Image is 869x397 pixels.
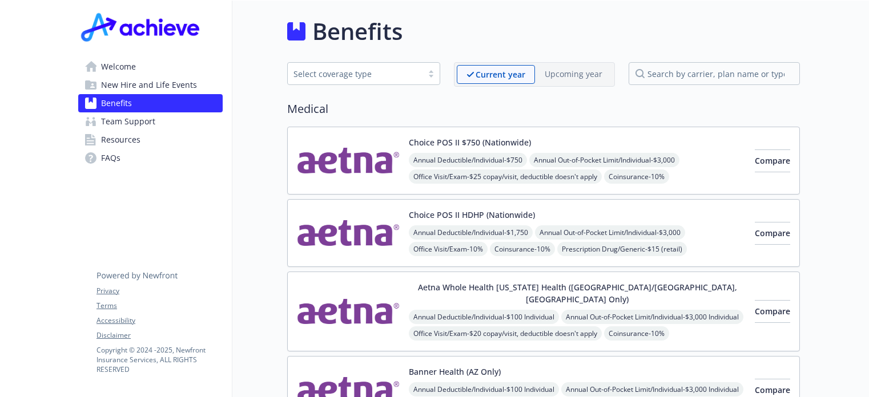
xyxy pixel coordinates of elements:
[78,112,223,131] a: Team Support
[557,242,687,256] span: Prescription Drug/Generic - $15 (retail)
[78,131,223,149] a: Resources
[101,58,136,76] span: Welcome
[78,149,223,167] a: FAQs
[409,310,559,324] span: Annual Deductible/Individual - $100 Individual
[101,76,197,94] span: New Hire and Life Events
[409,153,527,167] span: Annual Deductible/Individual - $750
[755,384,790,395] span: Compare
[561,382,743,396] span: Annual Out-of-Pocket Limit/Individual - $3,000 Individual
[755,228,790,238] span: Compare
[409,242,488,256] span: Office Visit/Exam - 10%
[409,136,531,148] button: Choice POS II $750 (Nationwide)
[535,225,685,240] span: Annual Out-of-Pocket Limit/Individual - $3,000
[476,68,525,80] p: Current year
[96,345,222,374] p: Copyright © 2024 - 2025 , Newfront Insurance Services, ALL RIGHTS RESERVED
[755,155,790,166] span: Compare
[755,306,790,317] span: Compare
[409,281,746,305] button: Aetna Whole Health [US_STATE] Health ([GEOGRAPHIC_DATA]/[GEOGRAPHIC_DATA], [GEOGRAPHIC_DATA] Only)
[101,112,155,131] span: Team Support
[755,222,790,245] button: Compare
[629,62,800,85] input: search by carrier, plan name or type
[293,68,417,80] div: Select coverage type
[96,315,222,326] a: Accessibility
[409,326,602,341] span: Office Visit/Exam - $20 copay/visit, deductible doesn't apply
[535,65,612,84] span: Upcoming year
[409,169,602,184] span: Office Visit/Exam - $25 copay/visit, deductible doesn't apply
[96,301,222,311] a: Terms
[297,209,400,257] img: Aetna Inc carrier logo
[545,68,602,80] p: Upcoming year
[78,58,223,76] a: Welcome
[78,94,223,112] a: Benefits
[312,14,403,48] h1: Benefits
[561,310,743,324] span: Annual Out-of-Pocket Limit/Individual - $3,000 Individual
[101,94,132,112] span: Benefits
[490,242,555,256] span: Coinsurance - 10%
[297,281,400,342] img: Aetna Inc carrier logo
[101,149,120,167] span: FAQs
[96,286,222,296] a: Privacy
[755,300,790,323] button: Compare
[409,209,535,221] button: Choice POS II HDHP (Nationwide)
[96,330,222,341] a: Disclaimer
[297,136,400,185] img: Aetna Inc carrier logo
[755,149,790,172] button: Compare
[529,153,679,167] span: Annual Out-of-Pocket Limit/Individual - $3,000
[604,326,669,341] span: Coinsurance - 10%
[78,76,223,94] a: New Hire and Life Events
[409,366,501,378] button: Banner Health (AZ Only)
[101,131,140,149] span: Resources
[287,100,800,118] h2: Medical
[604,169,669,184] span: Coinsurance - 10%
[409,382,559,396] span: Annual Deductible/Individual - $100 Individual
[409,225,533,240] span: Annual Deductible/Individual - $1,750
